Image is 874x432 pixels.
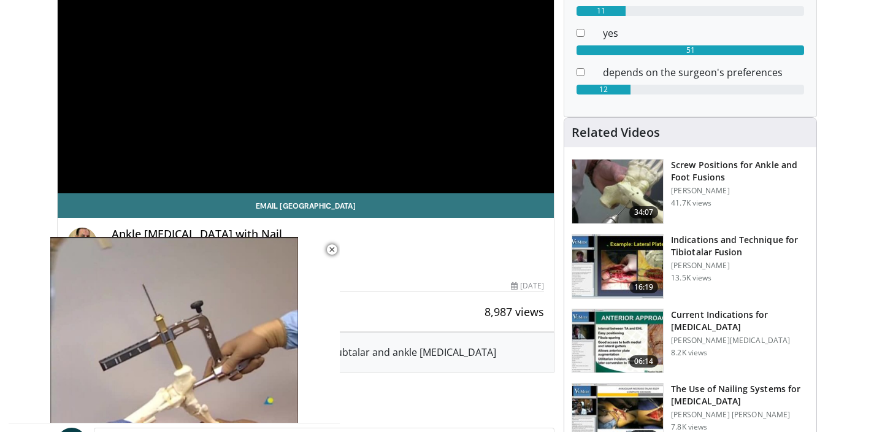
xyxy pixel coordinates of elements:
[572,159,809,224] a: 34:07 Screw Positions for Ankle and Foot Fusions [PERSON_NAME] 41.7K views
[671,336,809,345] p: [PERSON_NAME][MEDICAL_DATA]
[671,198,711,208] p: 41.7K views
[671,186,809,196] p: [PERSON_NAME]
[572,234,809,299] a: 16:19 Indications and Technique for Tibiotalar Fusion [PERSON_NAME] 13.5K views
[572,234,663,298] img: d06e34d7-2aee-48bc-9eb9-9d6afd40d332.150x105_q85_crop-smart_upscale.jpg
[671,383,809,407] h3: The Use of Nailing Systems for [MEDICAL_DATA]
[9,237,340,423] video-js: Video Player
[671,422,707,432] p: 7.8K views
[485,304,544,319] span: 8,987 views
[572,160,663,223] img: 67572_0000_3.png.150x105_q85_crop-smart_upscale.jpg
[572,309,663,373] img: 08e4fd68-ad3e-4a26-8c77-94a65c417943.150x105_q85_crop-smart_upscale.jpg
[572,309,809,374] a: 06:14 Current Indications for [MEDICAL_DATA] [PERSON_NAME][MEDICAL_DATA] 8.2K views
[671,348,707,358] p: 8.2K views
[577,85,630,94] div: 12
[594,26,813,40] dd: yes
[572,125,660,140] h4: Related Videos
[671,309,809,333] h3: Current Indications for [MEDICAL_DATA]
[577,45,804,55] div: 51
[577,6,626,16] div: 11
[629,281,659,293] span: 16:19
[511,280,544,291] div: [DATE]
[671,273,711,283] p: 13.5K views
[67,228,97,257] img: Avatar
[320,237,344,263] button: Close
[112,228,545,241] h4: Ankle [MEDICAL_DATA] with Nail
[671,159,809,183] h3: Screw Positions for Ankle and Foot Fusions
[58,193,554,218] a: Email [GEOGRAPHIC_DATA]
[671,261,809,271] p: [PERSON_NAME]
[671,410,809,420] p: [PERSON_NAME] [PERSON_NAME]
[671,234,809,258] h3: Indications and Technique for Tibiotalar Fusion
[629,355,659,368] span: 06:14
[629,206,659,218] span: 34:07
[594,65,813,80] dd: depends on the surgeon's preferences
